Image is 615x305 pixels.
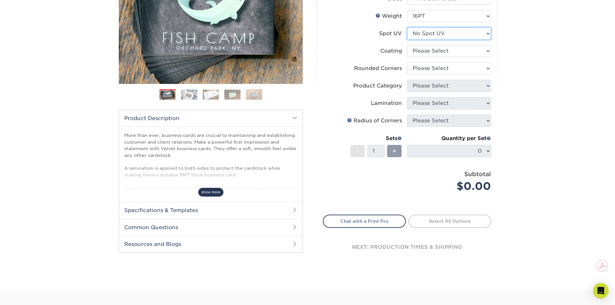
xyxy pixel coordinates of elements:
[323,228,491,267] div: next: production times & shipping
[375,12,402,20] div: Weight
[198,188,223,197] span: show more
[159,87,176,103] img: Business Cards 01
[380,47,402,55] div: Coating
[124,132,297,237] p: More than ever, business cards are crucial to maintaining and establishing customer and client re...
[379,30,402,37] div: Spot UV
[119,202,302,219] h2: Specifications & Templates
[246,89,262,100] img: Business Cards 05
[353,82,402,90] div: Product Category
[392,146,396,156] span: +
[350,135,402,142] div: Sets
[593,283,609,299] div: Open Intercom Messenger
[119,219,302,236] h2: Common Questions
[224,89,241,99] img: Business Cards 04
[119,236,302,252] h2: Resources and Blogs
[119,110,302,127] h2: Product Description
[408,215,491,228] a: Select All Options
[407,135,491,142] div: Quantity per Set
[354,65,402,72] div: Rounded Corners
[347,117,402,125] div: Radius of Corners
[412,178,491,194] div: $0.00
[323,215,406,228] a: Chat with a Print Pro
[356,146,359,156] span: -
[203,89,219,99] img: Business Cards 03
[464,170,491,178] strong: Subtotal
[181,89,197,99] img: Business Cards 02
[371,99,402,107] div: Lamination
